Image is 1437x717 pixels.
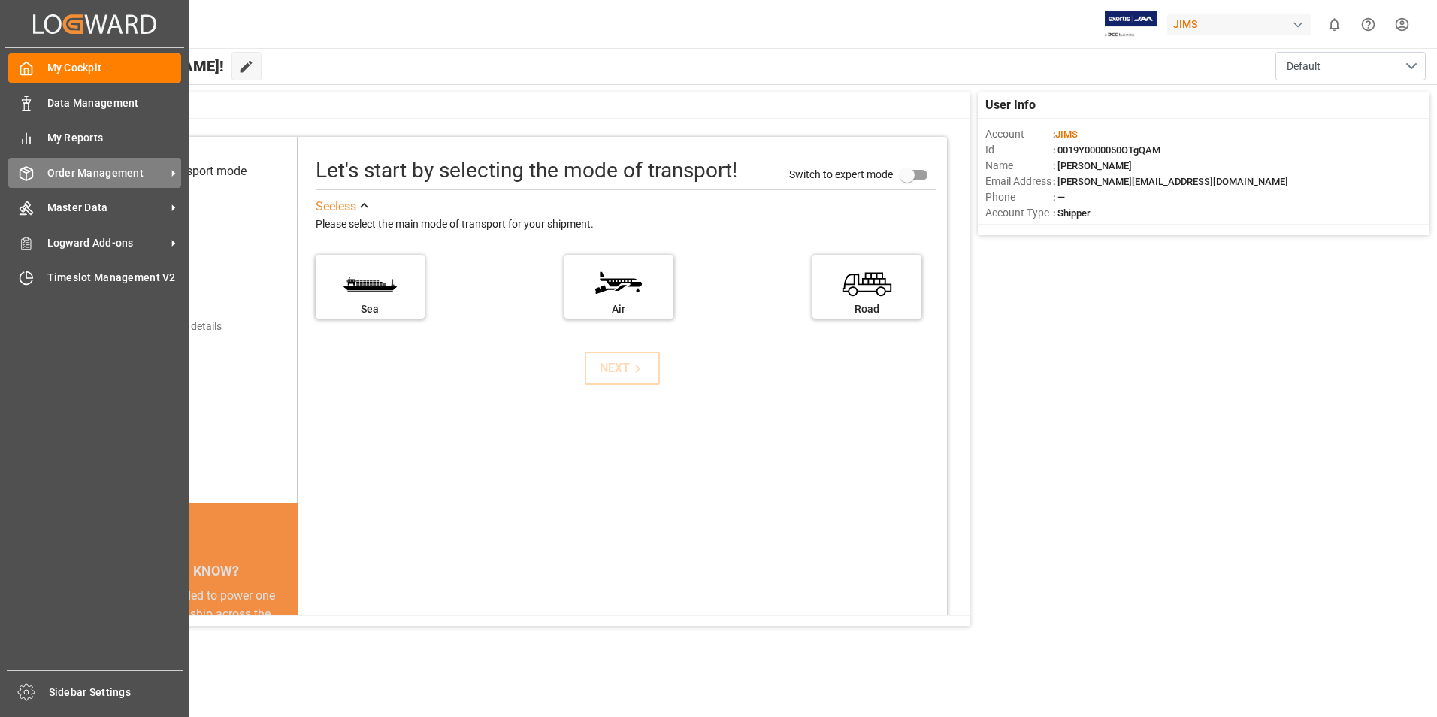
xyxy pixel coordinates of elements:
[985,142,1053,158] span: Id
[985,96,1036,114] span: User Info
[128,319,222,334] div: Add shipping details
[1167,14,1311,35] div: JIMS
[8,123,181,153] a: My Reports
[47,200,166,216] span: Master Data
[62,52,224,80] span: Hello [PERSON_NAME]!
[1318,8,1351,41] button: show 0 new notifications
[316,155,737,186] div: Let's start by selecting the mode of transport!
[1351,8,1385,41] button: Help Center
[985,126,1053,142] span: Account
[47,60,182,76] span: My Cockpit
[1053,176,1288,187] span: : [PERSON_NAME][EMAIL_ADDRESS][DOMAIN_NAME]
[1055,129,1078,140] span: JIMS
[8,263,181,292] a: Timeslot Management V2
[985,205,1053,221] span: Account Type
[789,168,893,180] span: Switch to expert mode
[1053,144,1160,156] span: : 0019Y0000050OTgQAM
[47,130,182,146] span: My Reports
[1105,11,1157,38] img: Exertis%20JAM%20-%20Email%20Logo.jpg_1722504956.jpg
[316,216,936,234] div: Please select the main mode of transport for your shipment.
[316,198,356,216] div: See less
[985,189,1053,205] span: Phone
[277,587,298,713] button: next slide / item
[1053,129,1078,140] span: :
[8,53,181,83] a: My Cockpit
[600,359,646,377] div: NEXT
[49,685,183,700] span: Sidebar Settings
[572,301,666,317] div: Air
[985,174,1053,189] span: Email Address
[1053,160,1132,171] span: : [PERSON_NAME]
[985,158,1053,174] span: Name
[1053,192,1065,203] span: : —
[47,165,166,181] span: Order Management
[47,270,182,286] span: Timeslot Management V2
[47,235,166,251] span: Logward Add-ons
[820,301,914,317] div: Road
[1053,207,1091,219] span: : Shipper
[585,352,660,385] button: NEXT
[1167,10,1318,38] button: JIMS
[323,301,417,317] div: Sea
[1287,59,1321,74] span: Default
[1275,52,1426,80] button: open menu
[47,95,182,111] span: Data Management
[8,88,181,117] a: Data Management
